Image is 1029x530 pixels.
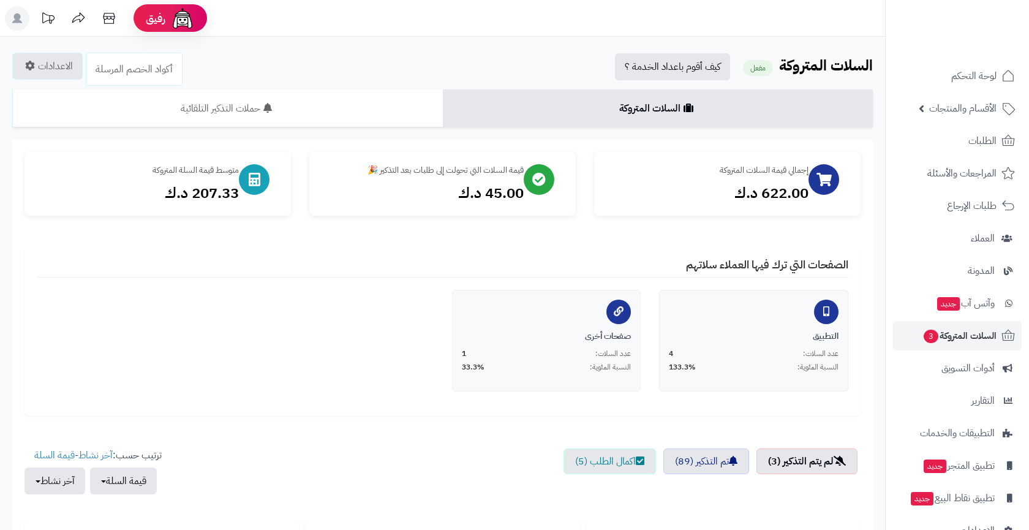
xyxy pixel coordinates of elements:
a: الاعدادات [12,53,83,80]
div: التطبيق [669,330,839,343]
span: رفيق [146,11,165,26]
span: عدد السلات: [595,349,631,359]
span: جديد [924,460,946,473]
span: جديد [911,492,933,505]
img: ai-face.png [170,6,195,31]
a: لم يتم التذكير (3) [756,449,858,474]
a: السلات المتروكة3 [893,321,1022,350]
a: العملاء [893,224,1022,253]
span: 133.3% [669,362,696,373]
a: السلات المتروكة [443,89,873,127]
a: لوحة التحكم [893,61,1022,91]
button: آخر نشاط [24,468,85,494]
a: تحديثات المنصة [32,6,63,34]
div: صفحات أخرى [462,330,631,343]
span: المدونة [968,262,995,279]
a: التقارير [893,386,1022,415]
a: تم التذكير (89) [663,449,749,474]
b: السلات المتروكة [779,55,873,77]
a: تطبيق المتجرجديد [893,451,1022,480]
div: قيمة السلات التي تحولت إلى طلبات بعد التذكير 🎉 [322,164,524,176]
span: 3 [924,330,938,343]
span: جديد [937,297,960,311]
span: وآتس آب [936,295,995,312]
a: أكواد الخصم المرسلة [86,53,183,86]
a: التطبيقات والخدمات [893,418,1022,448]
span: الطلبات [968,132,997,150]
span: أدوات التسويق [941,360,995,377]
button: قيمة السلة [90,468,157,494]
span: لوحة التحكم [951,67,997,85]
ul: ترتيب حسب: - [24,449,162,494]
a: قيمة السلة [34,448,75,463]
div: 622.00 د.ك [606,183,809,203]
img: logo-2.png [946,34,1017,60]
div: 45.00 د.ك [322,183,524,203]
span: المراجعات والأسئلة [927,165,997,182]
span: الأقسام والمنتجات [929,100,997,117]
span: السلات المتروكة [922,327,997,344]
span: التطبيقات والخدمات [920,425,995,442]
a: أدوات التسويق [893,354,1022,383]
span: التقارير [971,392,995,409]
span: 1 [462,349,466,359]
span: تطبيق المتجر [922,457,995,474]
a: اكمال الطلب (5) [563,449,656,474]
span: النسبة المئوية: [590,362,631,373]
span: 33.3% [462,362,484,373]
h4: الصفحات التي ترك فيها العملاء سلاتهم [37,259,848,278]
a: كيف أقوم باعداد الخدمة ؟ [615,53,730,80]
a: حملات التذكير التلقائية [12,89,443,127]
span: العملاء [971,230,995,247]
div: متوسط قيمة السلة المتروكة [37,164,239,176]
div: إجمالي قيمة السلات المتروكة [606,164,809,176]
a: المدونة [893,256,1022,286]
a: تطبيق نقاط البيعجديد [893,483,1022,513]
a: طلبات الإرجاع [893,191,1022,221]
span: النسبة المئوية: [797,362,839,373]
a: المراجعات والأسئلة [893,159,1022,188]
span: عدد السلات: [803,349,839,359]
a: آخر نشاط [78,448,113,463]
small: مفعل [743,60,773,76]
div: 207.33 د.ك [37,183,239,203]
a: الطلبات [893,126,1022,156]
span: 4 [669,349,673,359]
a: وآتس آبجديد [893,289,1022,318]
span: تطبيق نقاط البيع [910,490,995,507]
span: طلبات الإرجاع [947,197,997,214]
